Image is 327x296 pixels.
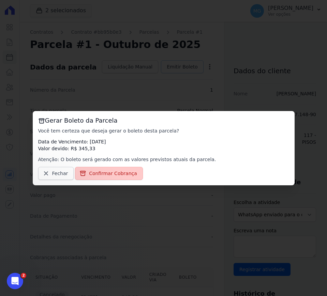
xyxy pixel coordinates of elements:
span: 2 [21,273,26,278]
p: Data de Vencimento: [DATE] Valor devido: R$ 345,33 [38,138,289,152]
h3: Gerar Boleto da Parcela [38,116,289,125]
span: Confirmar Cobrança [89,170,137,177]
a: Confirmar Cobrança [75,167,143,180]
a: Fechar [38,167,74,180]
iframe: Intercom live chat [7,273,23,289]
p: Atenção: O boleto será gerado com as valores previstos atuais da parcela. [38,156,289,163]
span: Fechar [52,170,68,177]
p: Você tem certeza que deseja gerar o boleto desta parcela? [38,127,289,134]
